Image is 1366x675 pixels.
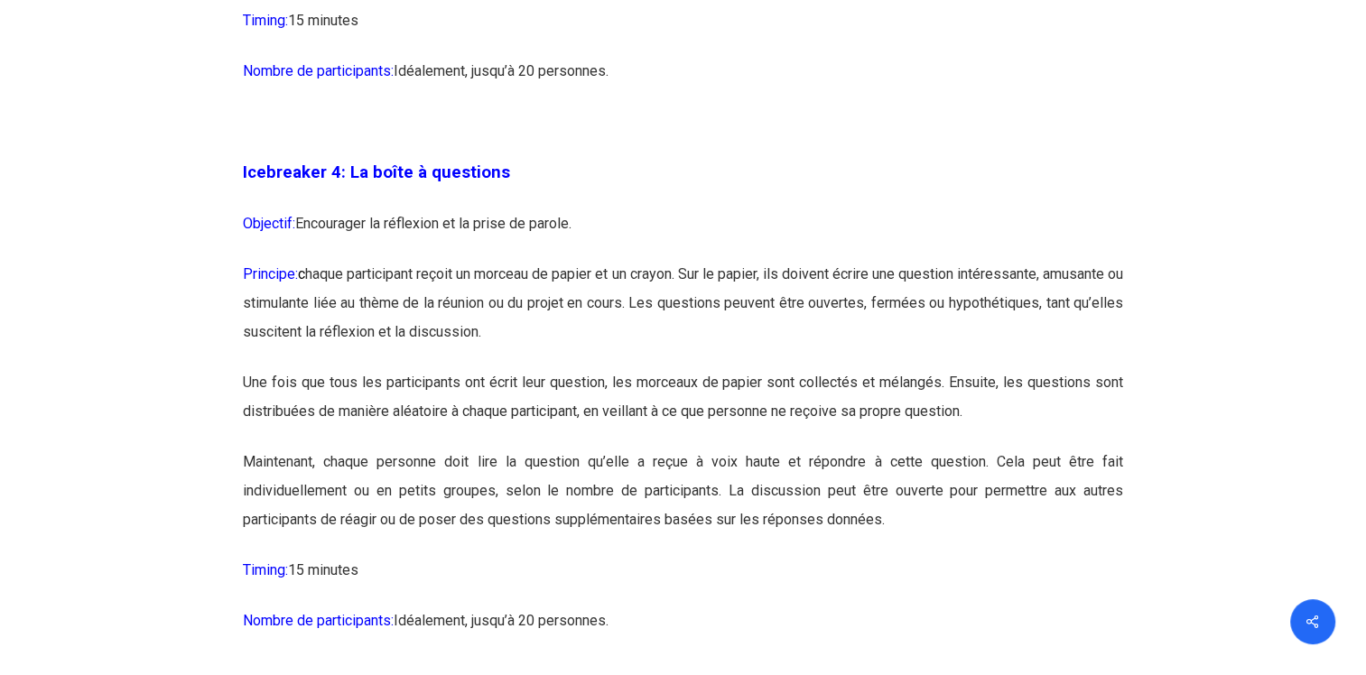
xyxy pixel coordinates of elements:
[243,556,1123,606] p: 15 minutes
[243,62,394,79] span: Nombre de participants:
[243,162,510,182] span: Icebreaker 4: La boîte à questions
[243,265,305,282] span: Principe:
[243,561,288,578] span: Timing:
[243,606,1123,657] p: Idéalement, jusqu’à 20 personnes.
[243,209,1123,260] p: Encourager la réflexion et la prise de parole.
[243,215,295,232] span: Objectif:
[243,260,1123,368] p: haque participant reçoit un morceau de papier et un crayon. Sur le papier, ils doivent écrire une...
[243,612,394,629] span: Nombre de participants:
[243,6,1123,57] p: 15 minutes
[243,368,1123,448] p: Une fois que tous les participants ont écrit leur question, les morceaux de papier sont collectés...
[243,12,288,29] span: Timing:
[243,448,1123,556] p: Maintenant, chaque personne doit lire la question qu’elle a reçue à voix haute et répondre à cett...
[243,57,1123,107] p: Idéalement, jusqu’à 20 personnes.
[298,265,305,282] span: c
